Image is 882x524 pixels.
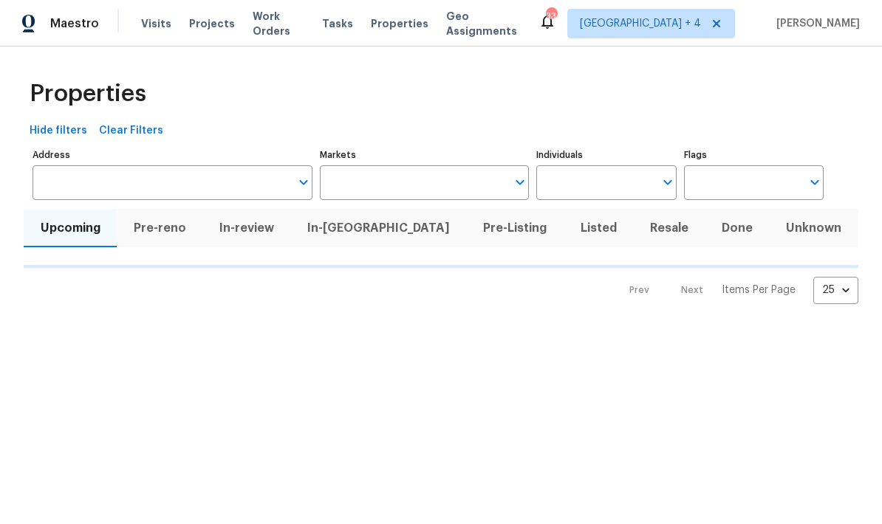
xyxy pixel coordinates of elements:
[684,151,824,159] label: Flags
[813,271,858,309] div: 25
[546,9,556,24] div: 33
[211,218,281,238] span: In-review
[253,9,304,38] span: Work Orders
[510,172,530,193] button: Open
[126,218,194,238] span: Pre-reno
[779,218,849,238] span: Unknown
[642,218,696,238] span: Resale
[580,16,701,31] span: [GEOGRAPHIC_DATA] + 4
[30,122,87,140] span: Hide filters
[615,277,858,304] nav: Pagination Navigation
[93,117,169,145] button: Clear Filters
[722,283,796,297] p: Items Per Page
[714,218,761,238] span: Done
[189,16,235,31] span: Projects
[770,16,860,31] span: [PERSON_NAME]
[300,218,458,238] span: In-[GEOGRAPHIC_DATA]
[572,218,624,238] span: Listed
[24,117,93,145] button: Hide filters
[320,151,530,159] label: Markets
[99,122,163,140] span: Clear Filters
[804,172,825,193] button: Open
[476,218,555,238] span: Pre-Listing
[50,16,99,31] span: Maestro
[293,172,314,193] button: Open
[371,16,428,31] span: Properties
[322,18,353,29] span: Tasks
[33,218,108,238] span: Upcoming
[33,151,312,159] label: Address
[536,151,676,159] label: Individuals
[30,86,146,101] span: Properties
[657,172,678,193] button: Open
[446,9,521,38] span: Geo Assignments
[141,16,171,31] span: Visits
